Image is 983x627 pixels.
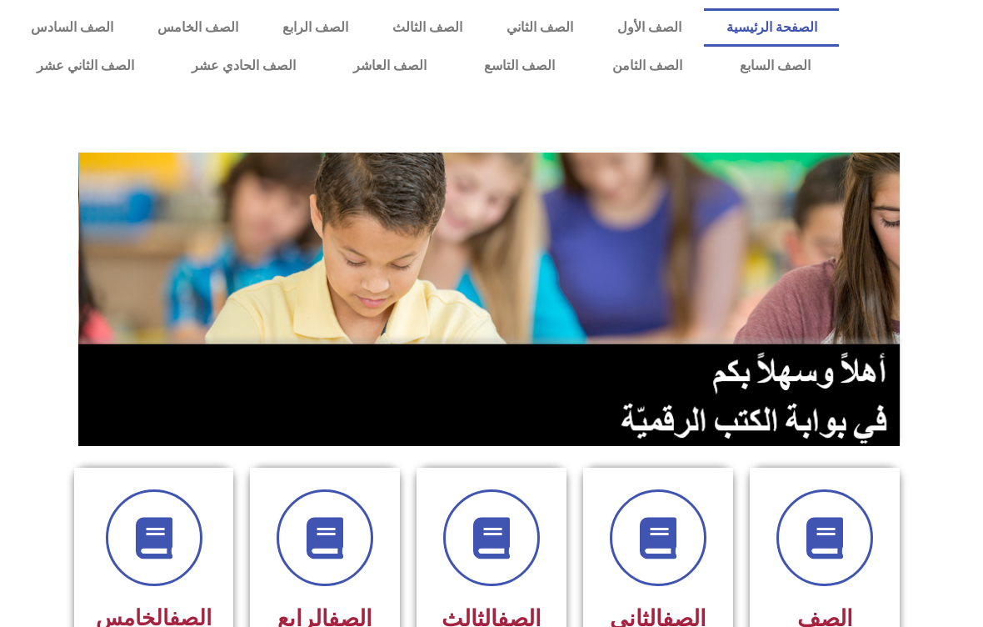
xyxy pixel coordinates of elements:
a: الصف الثاني [485,8,596,47]
a: الصف العاشر [325,47,456,85]
a: الصفحة الرئيسية [704,8,839,47]
a: الصف الثالث [370,8,484,47]
a: الصف الرابع [260,8,370,47]
a: الصف الثامن [583,47,711,85]
a: الصف الثاني عشر [8,47,163,85]
a: الصف السادس [8,8,135,47]
a: الصف السابع [711,47,839,85]
a: الصف الخامس [135,8,260,47]
a: الصف الحادي عشر [163,47,325,85]
a: الصف الأول [596,8,704,47]
a: الصف التاسع [456,47,584,85]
